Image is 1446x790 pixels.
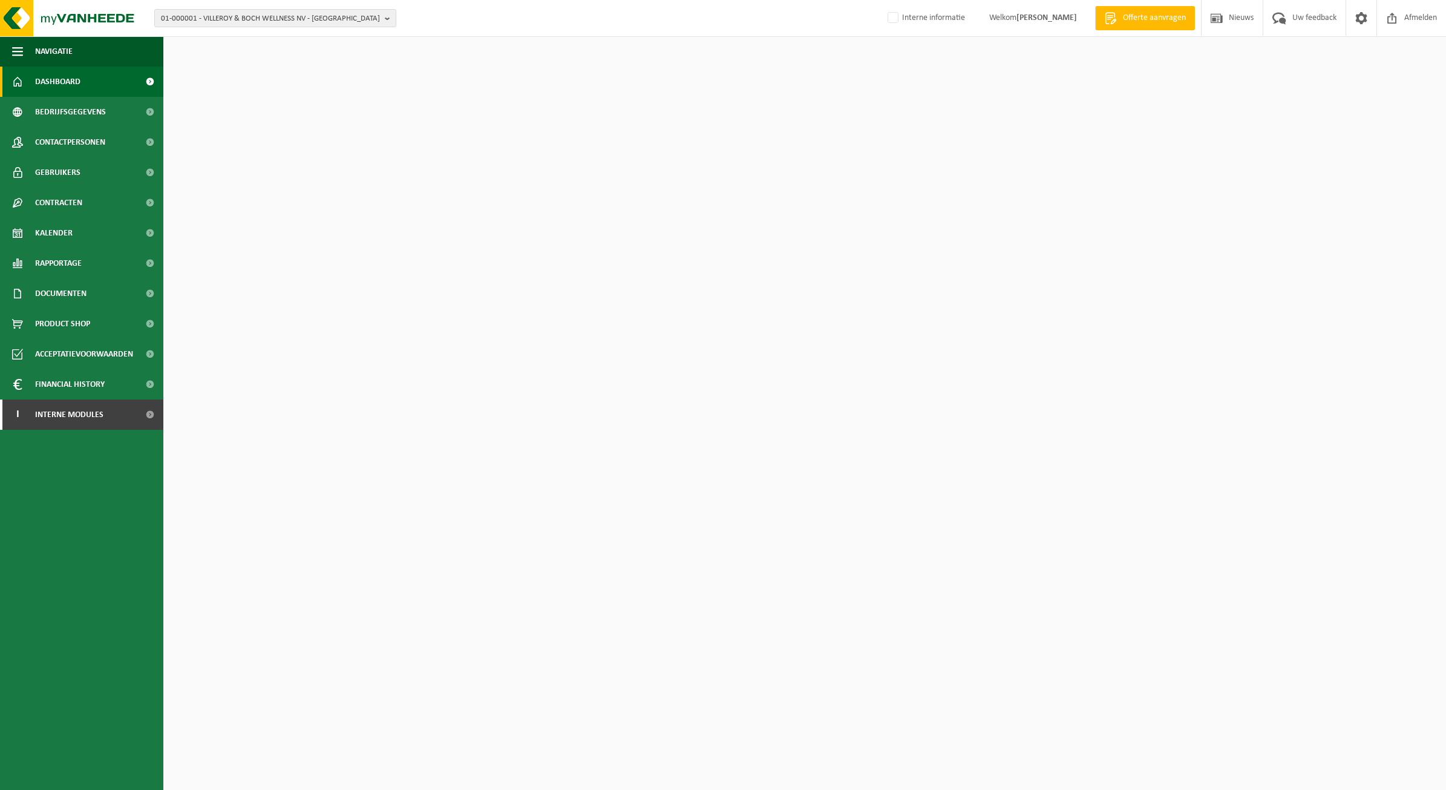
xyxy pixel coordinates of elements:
[35,157,80,188] span: Gebruikers
[35,339,133,369] span: Acceptatievoorwaarden
[35,188,82,218] span: Contracten
[1016,13,1077,22] strong: [PERSON_NAME]
[35,278,87,309] span: Documenten
[35,248,82,278] span: Rapportage
[161,10,380,28] span: 01-000001 - VILLEROY & BOCH WELLNESS NV - [GEOGRAPHIC_DATA]
[35,218,73,248] span: Kalender
[35,36,73,67] span: Navigatie
[35,67,80,97] span: Dashboard
[885,9,965,27] label: Interne informatie
[12,400,23,430] span: I
[35,309,90,339] span: Product Shop
[35,127,105,157] span: Contactpersonen
[1095,6,1195,30] a: Offerte aanvragen
[154,9,396,27] button: 01-000001 - VILLEROY & BOCH WELLNESS NV - [GEOGRAPHIC_DATA]
[35,400,103,430] span: Interne modules
[1120,12,1189,24] span: Offerte aanvragen
[35,97,106,127] span: Bedrijfsgegevens
[35,369,105,400] span: Financial History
